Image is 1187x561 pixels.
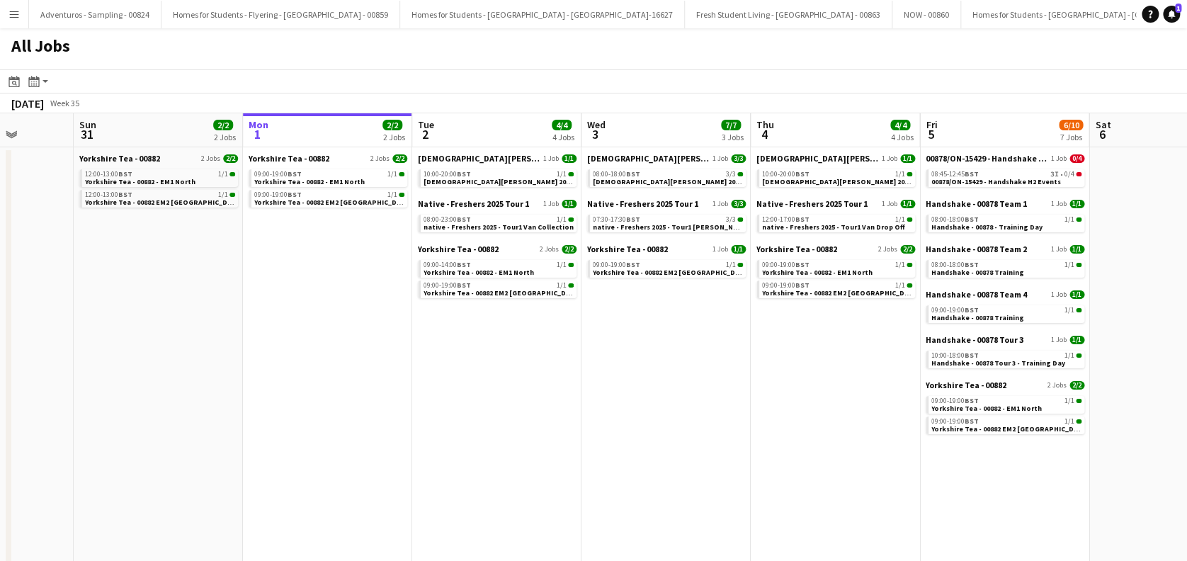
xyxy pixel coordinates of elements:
[400,1,685,28] button: Homes for Students - [GEOGRAPHIC_DATA] - [GEOGRAPHIC_DATA]-16627
[29,1,161,28] button: Adventuros - Sampling - 00824
[47,98,82,108] span: Week 35
[11,96,44,110] div: [DATE]
[1163,6,1180,23] a: 1
[685,1,892,28] button: Fresh Student Living - [GEOGRAPHIC_DATA] - 00863
[161,1,400,28] button: Homes for Students - Flyering - [GEOGRAPHIC_DATA] - 00859
[892,1,961,28] button: NOW - 00860
[1175,4,1181,13] span: 1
